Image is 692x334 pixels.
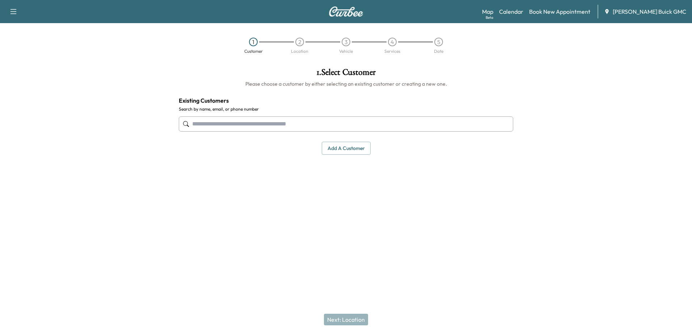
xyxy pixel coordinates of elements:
label: Search by name, email, or phone number [179,106,513,112]
div: Location [291,49,308,53]
div: 4 [388,38,397,46]
div: 5 [434,38,443,46]
div: 3 [342,38,350,46]
img: Curbee Logo [329,7,363,17]
div: Date [434,49,443,53]
div: 1 [249,38,258,46]
a: Book New Appointment [529,7,590,16]
a: MapBeta [482,7,493,16]
a: Calendar [499,7,523,16]
div: 2 [295,38,304,46]
h4: Existing Customers [179,96,513,105]
h6: Please choose a customer by either selecting an existing customer or creating a new one. [179,80,513,87]
div: Customer [244,49,263,53]
span: [PERSON_NAME] Buick GMC [613,7,686,16]
h1: 1 . Select Customer [179,68,513,80]
div: Vehicle [339,49,353,53]
div: Services [384,49,400,53]
button: Add a customer [322,142,371,155]
div: Beta [486,15,493,20]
